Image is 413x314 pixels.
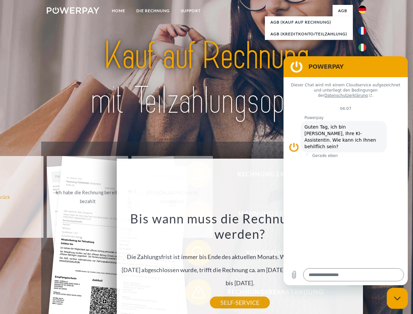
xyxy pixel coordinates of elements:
[210,297,270,308] a: SELF-SERVICE
[121,211,359,303] div: Die Zahlungsfrist ist immer bis Ende des aktuellen Monats. Wenn die Bestellung z.B. am [DATE] abg...
[47,7,99,14] img: logo-powerpay-white.svg
[131,5,175,17] a: DIE RECHNUNG
[51,188,124,206] div: Ich habe die Rechnung bereits bezahlt
[265,28,353,40] a: AGB (Kreditkonto/Teilzahlung)
[175,5,206,17] a: SUPPORT
[358,6,366,13] img: de
[265,16,353,28] a: AGB (Kauf auf Rechnung)
[358,44,366,51] img: it
[106,5,131,17] a: Home
[121,211,359,242] h3: Bis wann muss die Rechnung bezahlt werden?
[333,5,353,17] a: agb
[358,27,366,35] img: fr
[62,31,351,125] img: title-powerpay_de.svg
[284,56,408,285] iframe: Messaging-Fenster
[387,288,408,309] iframe: Schaltfläche zum Öffnen des Messaging-Fensters; Konversation läuft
